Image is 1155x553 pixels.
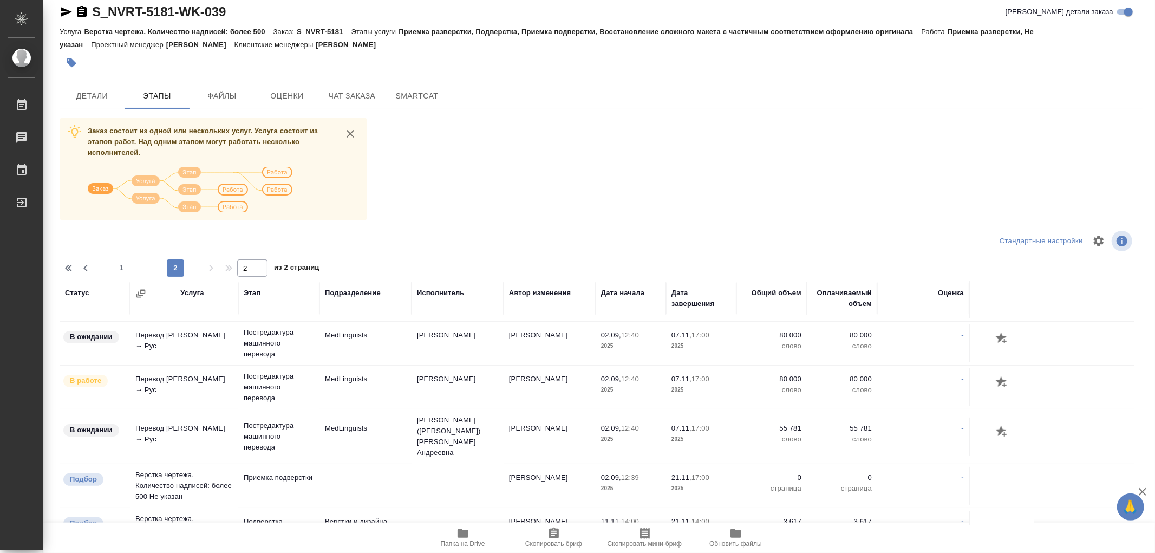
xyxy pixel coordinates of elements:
[244,371,314,404] p: Постредактура машинного перевода
[742,385,801,395] p: слово
[690,523,781,553] button: Обновить файлы
[671,331,691,339] p: 07.11,
[130,418,238,456] td: Перевод [PERSON_NAME] → Рус
[319,418,412,456] td: MedLinguists
[601,385,661,395] p: 2025
[691,424,709,432] p: 17:00
[60,5,73,18] button: Скопировать ссылку для ЯМессенджера
[319,324,412,362] td: MedLinguists
[130,324,238,362] td: Перевод [PERSON_NAME] → Рус
[504,511,596,549] td: [PERSON_NAME]
[244,516,314,527] p: Подверстка
[742,434,801,445] p: слово
[621,473,639,482] p: 12:39
[417,288,465,298] div: Исполнитель
[921,28,948,36] p: Работа
[441,540,485,548] span: Папка на Drive
[508,523,599,553] button: Скопировать бриф
[993,374,1012,392] button: Добавить оценку
[621,375,639,383] p: 12:40
[60,51,83,75] button: Добавить тэг
[113,259,130,277] button: 1
[180,288,204,298] div: Услуга
[601,517,621,525] p: 11.11,
[601,424,621,432] p: 02.09,
[319,511,412,549] td: Верстки и дизайна
[234,41,316,49] p: Клиентские менеджеры
[812,288,872,309] div: Оплачиваемый объем
[601,341,661,352] p: 2025
[244,288,260,298] div: Этап
[84,28,273,36] p: Верстка чертежа. Количество надписей: более 500
[962,473,964,482] a: -
[812,374,872,385] p: 80 000
[70,474,97,485] p: Подбор
[274,261,319,277] span: из 2 страниц
[752,288,801,298] div: Общий объем
[601,288,644,298] div: Дата начала
[135,288,146,299] button: Сгруппировать
[417,523,508,553] button: Папка на Drive
[671,424,691,432] p: 07.11,
[671,434,731,445] p: 2025
[412,409,504,464] td: [PERSON_NAME] ([PERSON_NAME]) [PERSON_NAME] Андреевна
[391,89,443,103] span: SmartCat
[70,425,113,435] p: В ожидании
[742,516,801,527] p: 3 617
[621,331,639,339] p: 12:40
[88,127,318,157] span: Заказ состоит из одной или нескольких услуг. Услуга состоит из этапов работ. Над одним этапом мог...
[691,331,709,339] p: 17:00
[196,89,248,103] span: Файлы
[70,331,113,342] p: В ожидании
[1117,493,1144,521] button: 🙏
[504,467,596,505] td: [PERSON_NAME]
[166,41,234,49] p: [PERSON_NAME]
[621,424,639,432] p: 12:40
[962,375,964,383] a: -
[742,374,801,385] p: 80 000
[1112,231,1134,251] span: Посмотреть информацию
[412,368,504,406] td: [PERSON_NAME]
[130,464,238,508] td: Верстка чертежа. Количество надписей: более 500 Не указан
[812,472,872,483] p: 0
[326,89,378,103] span: Чат заказа
[130,368,238,406] td: Перевод [PERSON_NAME] → Рус
[1086,228,1112,254] span: Настроить таблицу
[504,368,596,406] td: [PERSON_NAME]
[621,517,639,525] p: 14:00
[671,288,731,309] div: Дата завершения
[812,330,872,341] p: 80 000
[1121,496,1140,518] span: 🙏
[962,424,964,432] a: -
[812,341,872,352] p: слово
[671,483,731,494] p: 2025
[66,89,118,103] span: Детали
[601,375,621,383] p: 02.09,
[60,28,84,36] p: Услуга
[316,41,384,49] p: [PERSON_NAME]
[742,483,801,494] p: страница
[509,288,571,298] div: Автор изменения
[399,28,921,36] p: Приемка разверстки, Подверстка, Приемка подверстки, Восстановление сложного макета с частичным со...
[601,434,661,445] p: 2025
[273,28,297,36] p: Заказ:
[962,517,964,525] a: -
[938,288,964,298] div: Оценка
[319,368,412,406] td: MedLinguists
[671,385,731,395] p: 2025
[297,28,351,36] p: S_NVRT-5181
[671,473,691,482] p: 21.11,
[812,483,872,494] p: страница
[325,288,381,298] div: Подразделение
[525,540,582,548] span: Скопировать бриф
[599,523,690,553] button: Скопировать мини-бриф
[671,341,731,352] p: 2025
[993,330,1012,348] button: Добавить оценку
[709,540,762,548] span: Обновить файлы
[244,327,314,360] p: Постредактура машинного перевода
[691,375,709,383] p: 17:00
[1006,6,1113,17] span: [PERSON_NAME] детали заказа
[504,418,596,456] td: [PERSON_NAME]
[351,28,399,36] p: Этапы услуги
[130,508,238,551] td: Верстка чертежа. Количество надписей: более 500 Не указан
